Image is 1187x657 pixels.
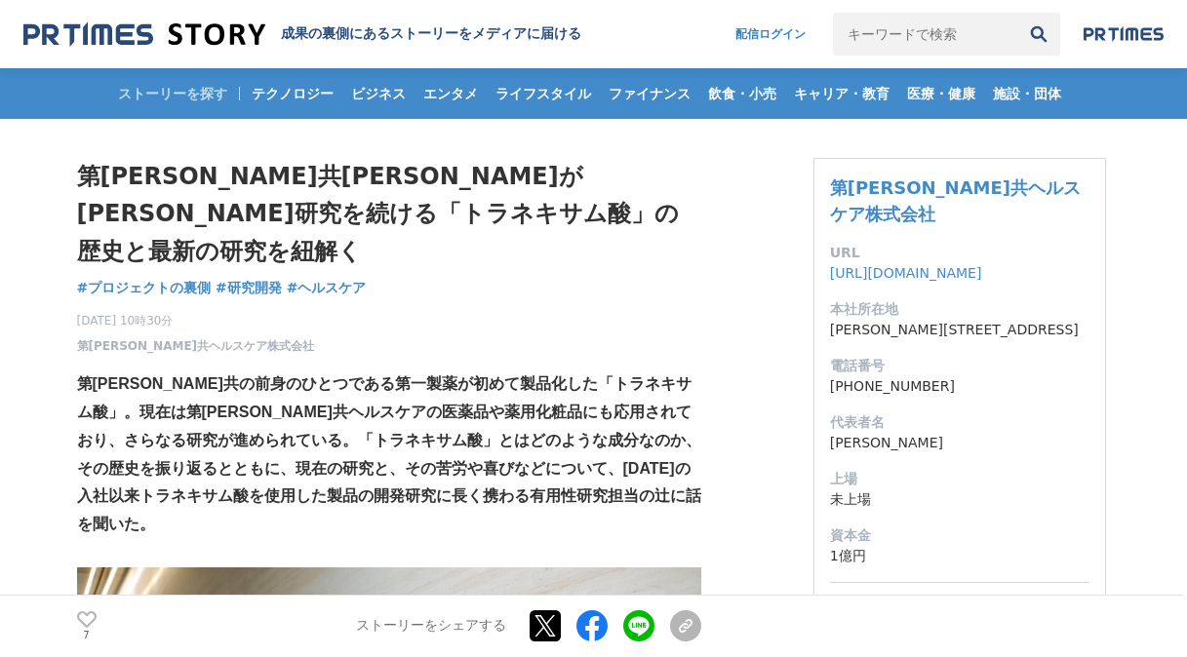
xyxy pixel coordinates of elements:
[830,412,1089,433] dt: 代表者名
[830,320,1089,340] dd: [PERSON_NAME][STREET_ADDRESS]
[77,278,212,298] a: #プロジェクトの裏側
[415,85,486,102] span: エンタメ
[23,21,581,48] a: 成果の裏側にあるストーリーをメディアに届ける 成果の裏側にあるストーリーをメディアに届ける
[488,68,599,119] a: ライフスタイル
[77,279,212,296] span: #プロジェクトの裏側
[77,337,315,355] a: 第[PERSON_NAME]共ヘルスケア株式会社
[830,376,1089,397] dd: [PHONE_NUMBER]
[700,85,784,102] span: 飲食・小売
[1084,26,1164,42] img: prtimes
[985,85,1069,102] span: 施設・団体
[356,618,506,636] p: ストーリーをシェアする
[830,525,1089,546] dt: 資本金
[281,25,581,43] h2: 成果の裏側にあるストーリーをメディアに届ける
[830,243,1089,263] dt: URL
[833,13,1017,56] input: キーワードで検索
[830,265,982,281] a: [URL][DOMAIN_NAME]
[343,68,414,119] a: ビジネス
[716,13,825,56] a: 配信ログイン
[244,85,341,102] span: テクノロジー
[77,312,315,329] span: [DATE] 10時30分
[287,278,367,298] a: #ヘルスケア
[830,299,1089,320] dt: 本社所在地
[287,279,367,296] span: #ヘルスケア
[343,85,414,102] span: ビジネス
[985,68,1069,119] a: 施設・団体
[216,279,282,296] span: #研究開発
[415,68,486,119] a: エンタメ
[244,68,341,119] a: テクノロジー
[700,68,784,119] a: 飲食・小売
[786,68,897,119] a: キャリア・教育
[830,433,1089,453] dd: [PERSON_NAME]
[77,158,701,270] h1: 第[PERSON_NAME]共[PERSON_NAME]が[PERSON_NAME]研究を続ける「トラネキサム酸」の歴史と最新の研究を紐解く
[77,631,97,640] p: 7
[899,85,983,102] span: 医療・健康
[1017,13,1060,56] button: 検索
[488,85,599,102] span: ライフスタイル
[830,177,1081,224] a: 第[PERSON_NAME]共ヘルスケア株式会社
[830,469,1089,489] dt: 上場
[830,489,1089,510] dd: 未上場
[899,68,983,119] a: 医療・健康
[23,21,265,48] img: 成果の裏側にあるストーリーをメディアに届ける
[601,68,698,119] a: ファイナンス
[77,375,701,532] strong: 第[PERSON_NAME]共の前身のひとつである第一製薬が初めて製品化した「トラネキサム酸」。現在は第[PERSON_NAME]共ヘルスケアの医薬品や薬用化粧品にも応用されており、さらなる研究...
[216,278,282,298] a: #研究開発
[786,85,897,102] span: キャリア・教育
[601,85,698,102] span: ファイナンス
[830,546,1089,566] dd: 1億円
[830,356,1089,376] dt: 電話番号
